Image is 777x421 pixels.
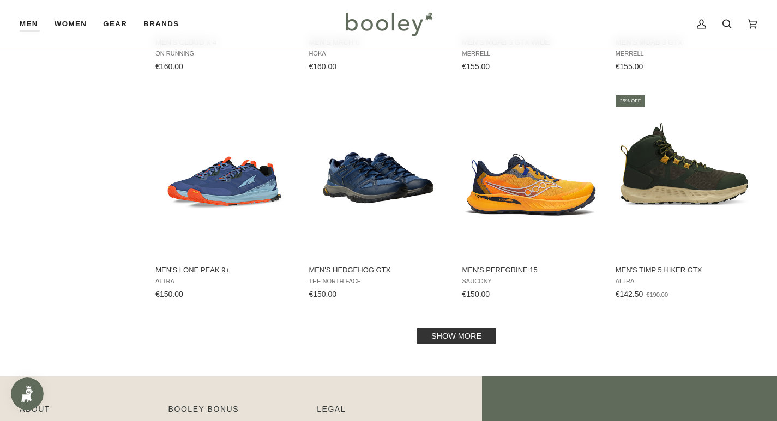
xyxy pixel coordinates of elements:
span: €150.00 [309,290,336,298]
span: €150.00 [155,290,183,298]
img: The North Face Men's Hedgehog GTX Summit Navy / Shady Blue - Booley Galway [307,105,448,246]
iframe: Button to open loyalty program pop-up [11,377,44,410]
a: Show more [417,328,496,344]
p: Pipeline_Footer Sub [317,404,455,420]
span: Hoka [309,50,447,57]
span: Gear [103,19,127,29]
span: Men's Lone Peak 9+ [155,265,293,275]
img: Saucony Men's Peregrine 15 Peel / Navy - Booley Galway [461,105,602,246]
span: €155.00 [462,62,490,71]
span: €155.00 [616,62,643,71]
a: Men's Timp 5 Hiker GTX [614,94,755,303]
span: Altra [155,278,293,285]
span: €160.00 [309,62,336,71]
img: Booley [341,8,436,40]
p: Pipeline_Footer Main [20,404,158,420]
a: Men's Hedgehog GTX [307,94,448,303]
img: Altra Men's Lone Peak 9+ Navy - Booley Galway [154,105,295,246]
span: Men's Timp 5 Hiker GTX [616,265,754,275]
a: Men's Lone Peak 9+ [154,94,295,303]
span: €190.00 [646,291,668,298]
a: Men's Peregrine 15 [461,94,602,303]
span: Women [55,19,87,29]
img: Altra Men's Timp 5 Hiker GTX Dusty Olive - Booley Galway [614,105,755,246]
span: Saucony [462,278,600,285]
span: Men's Hedgehog GTX [309,265,447,275]
span: €150.00 [462,290,490,298]
span: On Running [155,50,293,57]
span: Brands [143,19,179,29]
span: The North Face [309,278,447,285]
span: €142.50 [616,290,643,298]
span: Altra [616,278,754,285]
span: Men's Peregrine 15 [462,265,600,275]
span: Men [20,19,38,29]
div: Pagination [155,332,757,340]
span: €160.00 [155,62,183,71]
p: Booley Bonus [168,404,306,420]
div: 25% off [616,95,646,107]
span: Merrell [616,50,754,57]
span: Merrell [462,50,600,57]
